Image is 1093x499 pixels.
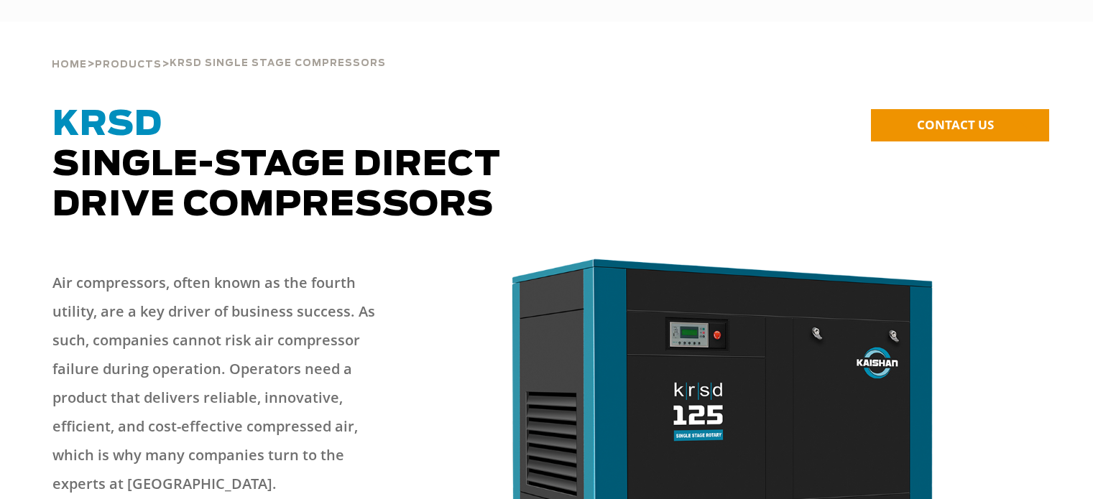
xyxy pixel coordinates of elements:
[95,57,162,70] a: Products
[170,59,386,68] span: krsd single stage compressors
[52,108,501,223] span: Single-Stage Direct Drive Compressors
[52,22,386,76] div: > >
[95,60,162,70] span: Products
[52,269,389,498] p: Air compressors, often known as the fourth utility, are a key driver of business success. As such...
[52,108,162,142] span: KRSD
[52,57,87,70] a: Home
[871,109,1049,141] a: CONTACT US
[52,60,87,70] span: Home
[917,116,994,133] span: CONTACT US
